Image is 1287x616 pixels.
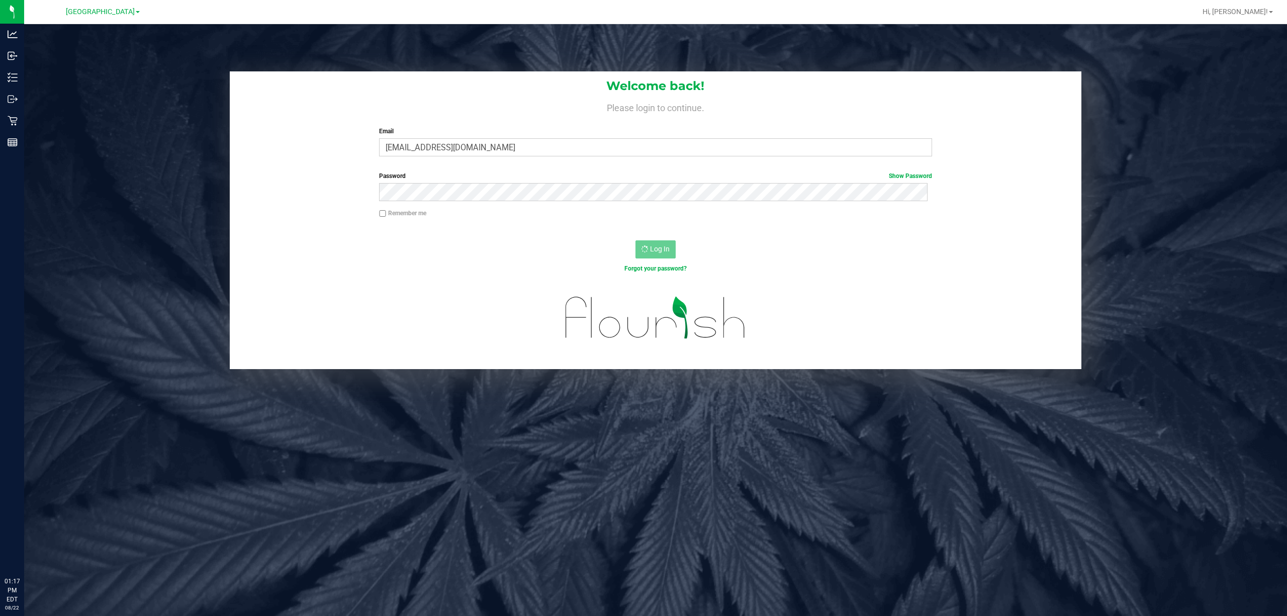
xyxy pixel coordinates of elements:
span: Log In [650,245,670,253]
inline-svg: Retail [8,116,18,126]
inline-svg: Outbound [8,94,18,104]
label: Email [379,127,932,136]
img: flourish_logo.svg [549,284,762,352]
h4: Please login to continue. [230,101,1082,113]
input: Remember me [379,210,386,217]
span: [GEOGRAPHIC_DATA] [66,8,135,16]
inline-svg: Analytics [8,29,18,39]
inline-svg: Inventory [8,72,18,82]
label: Remember me [379,209,426,218]
a: Forgot your password? [624,265,687,272]
h1: Welcome back! [230,79,1082,93]
inline-svg: Reports [8,137,18,147]
p: 08/22 [5,604,20,611]
span: Hi, [PERSON_NAME]! [1203,8,1268,16]
inline-svg: Inbound [8,51,18,61]
p: 01:17 PM EDT [5,577,20,604]
a: Show Password [889,172,932,180]
button: Log In [635,240,676,258]
span: Password [379,172,406,180]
